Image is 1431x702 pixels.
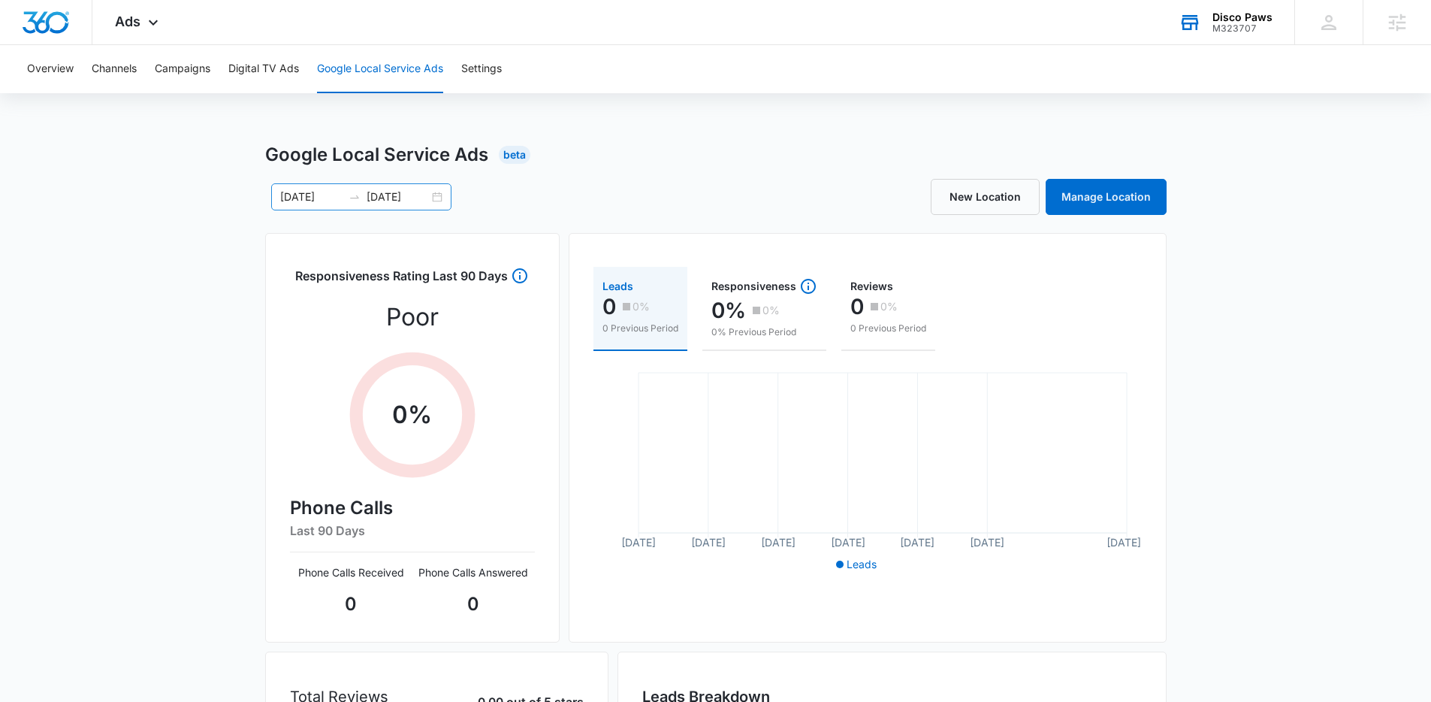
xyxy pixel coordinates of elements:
[850,322,926,335] p: 0 Previous Period
[711,277,817,295] div: Responsiveness
[850,281,926,292] div: Reviews
[349,191,361,203] span: swap-right
[155,45,210,93] button: Campaigns
[880,301,898,312] p: 0%
[412,591,535,618] p: 0
[602,295,616,319] p: 0
[317,45,443,93] button: Google Local Service Ads
[850,295,864,319] p: 0
[1046,179,1167,215] a: Manage Location
[295,267,508,293] h3: Responsiveness Rating Last 90 Days
[27,45,74,93] button: Overview
[711,298,746,322] p: 0%
[290,522,535,540] h6: Last 90 Days
[847,558,877,570] span: Leads
[1212,11,1273,23] div: account name
[290,495,535,522] h4: Phone Calls
[762,305,780,316] p: 0%
[760,536,795,549] tspan: [DATE]
[632,301,650,312] p: 0%
[602,322,678,335] p: 0 Previous Period
[290,591,412,618] p: 0
[970,536,1004,549] tspan: [DATE]
[367,189,429,205] input: End date
[290,564,412,580] p: Phone Calls Received
[1106,536,1141,549] tspan: [DATE]
[412,564,535,580] p: Phone Calls Answered
[228,45,299,93] button: Digital TV Ads
[280,189,343,205] input: Start date
[349,191,361,203] span: to
[115,14,140,29] span: Ads
[265,141,488,168] h1: Google Local Service Ads
[92,45,137,93] button: Channels
[621,536,656,549] tspan: [DATE]
[392,397,432,433] p: 0 %
[499,146,530,164] div: Beta
[900,536,934,549] tspan: [DATE]
[931,179,1040,215] a: New Location
[690,536,725,549] tspan: [DATE]
[461,45,502,93] button: Settings
[386,299,439,335] p: Poor
[1212,23,1273,34] div: account id
[830,536,865,549] tspan: [DATE]
[711,325,817,339] p: 0% Previous Period
[602,281,678,292] div: Leads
